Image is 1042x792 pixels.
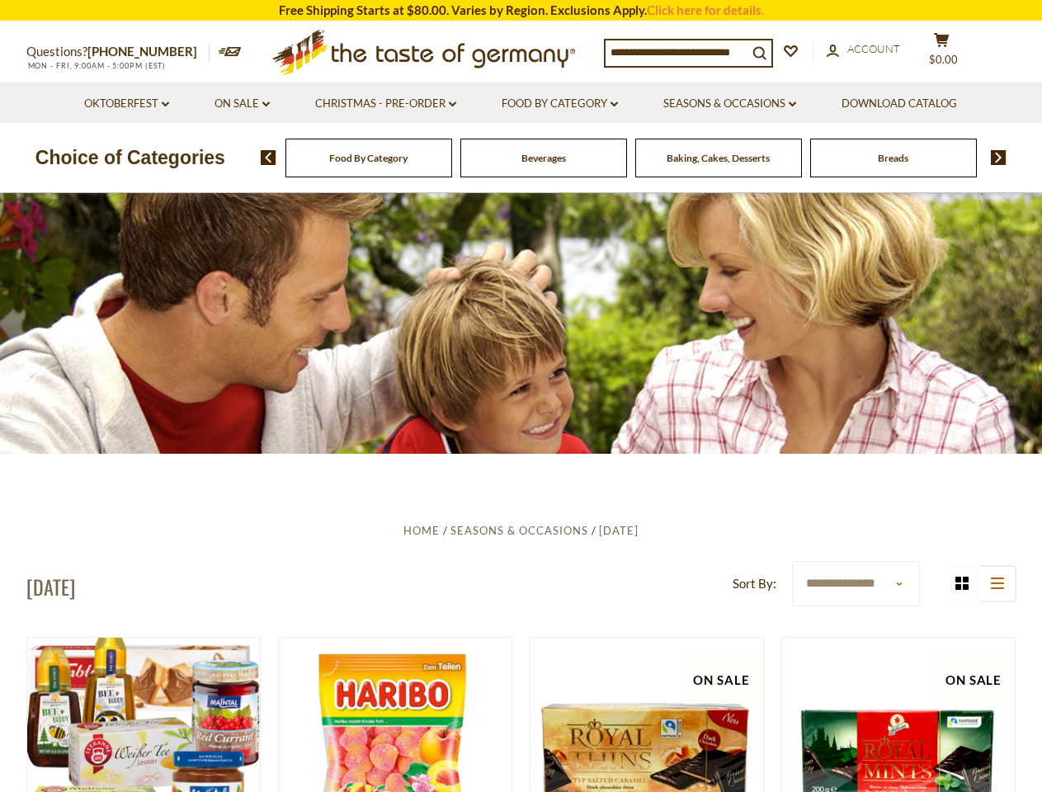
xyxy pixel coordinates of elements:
[878,152,908,164] a: Breads
[521,152,566,164] a: Beverages
[329,152,408,164] a: Food By Category
[827,40,900,59] a: Account
[215,95,270,113] a: On Sale
[87,44,197,59] a: [PHONE_NUMBER]
[261,150,276,165] img: previous arrow
[842,95,957,113] a: Download Catalog
[663,95,796,113] a: Seasons & Occasions
[502,95,618,113] a: Food By Category
[26,61,167,70] span: MON - FRI, 9:00AM - 5:00PM (EST)
[599,524,639,537] a: [DATE]
[26,574,75,599] h1: [DATE]
[917,32,967,73] button: $0.00
[403,524,440,537] a: Home
[315,95,456,113] a: Christmas - PRE-ORDER
[84,95,169,113] a: Oktoberfest
[929,53,958,66] span: $0.00
[991,150,1007,165] img: next arrow
[647,2,764,17] a: Click here for details.
[667,152,770,164] a: Baking, Cakes, Desserts
[847,42,900,55] span: Account
[733,573,776,594] label: Sort By:
[450,524,588,537] a: Seasons & Occasions
[26,41,210,63] p: Questions?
